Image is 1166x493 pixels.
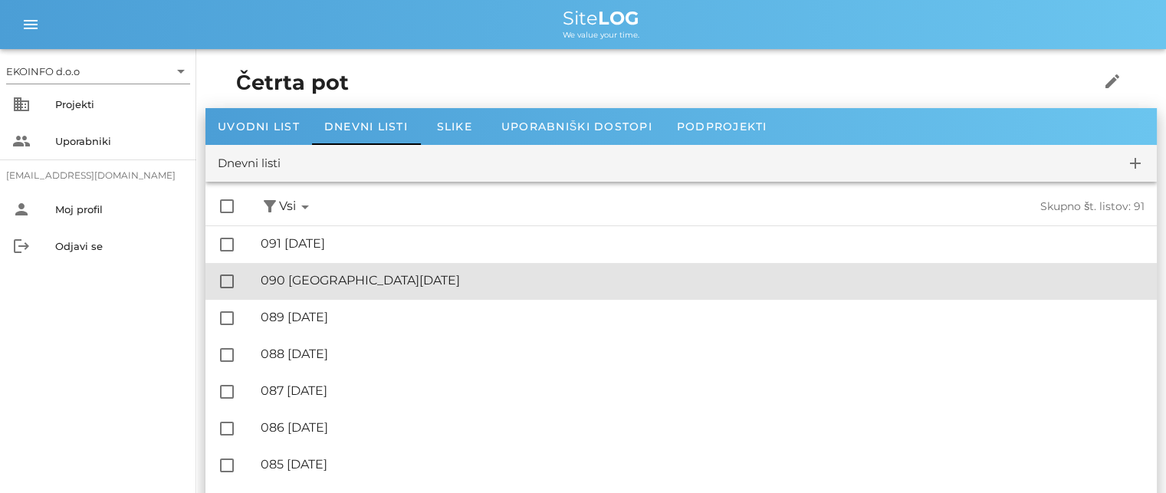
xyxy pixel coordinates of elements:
[261,383,1145,398] div: 087 [DATE]
[261,457,1145,472] div: 085 [DATE]
[261,273,1145,288] div: 090 [GEOGRAPHIC_DATA][DATE]
[437,120,472,133] span: Slike
[55,203,184,215] div: Moj profil
[279,197,314,216] span: Vsi
[1089,419,1166,493] iframe: Chat Widget
[6,59,190,84] div: EKOINFO d.o.o
[236,67,1052,99] h1: Četrta pot
[12,95,31,113] i: business
[563,30,639,40] span: We value your time.
[218,155,281,173] div: Dnevni listi
[501,120,652,133] span: Uporabniški dostopi
[6,64,80,78] div: EKOINFO d.o.o
[1126,154,1145,173] i: add
[730,200,1145,213] div: Skupno št. listov: 91
[12,132,31,150] i: people
[172,62,190,81] i: arrow_drop_down
[218,120,300,133] span: Uvodni list
[261,310,1145,324] div: 089 [DATE]
[563,7,639,29] span: Site
[55,240,184,252] div: Odjavi se
[296,198,314,216] i: arrow_drop_down
[261,236,1145,251] div: 091 [DATE]
[261,197,279,216] button: filter_alt
[1089,419,1166,493] div: Pripomoček za klepet
[261,420,1145,435] div: 086 [DATE]
[55,98,184,110] div: Projekti
[598,7,639,29] b: LOG
[324,120,408,133] span: Dnevni listi
[55,135,184,147] div: Uporabniki
[12,237,31,255] i: logout
[261,347,1145,361] div: 088 [DATE]
[677,120,767,133] span: Podprojekti
[1103,72,1122,90] i: edit
[21,15,40,34] i: menu
[12,200,31,219] i: person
